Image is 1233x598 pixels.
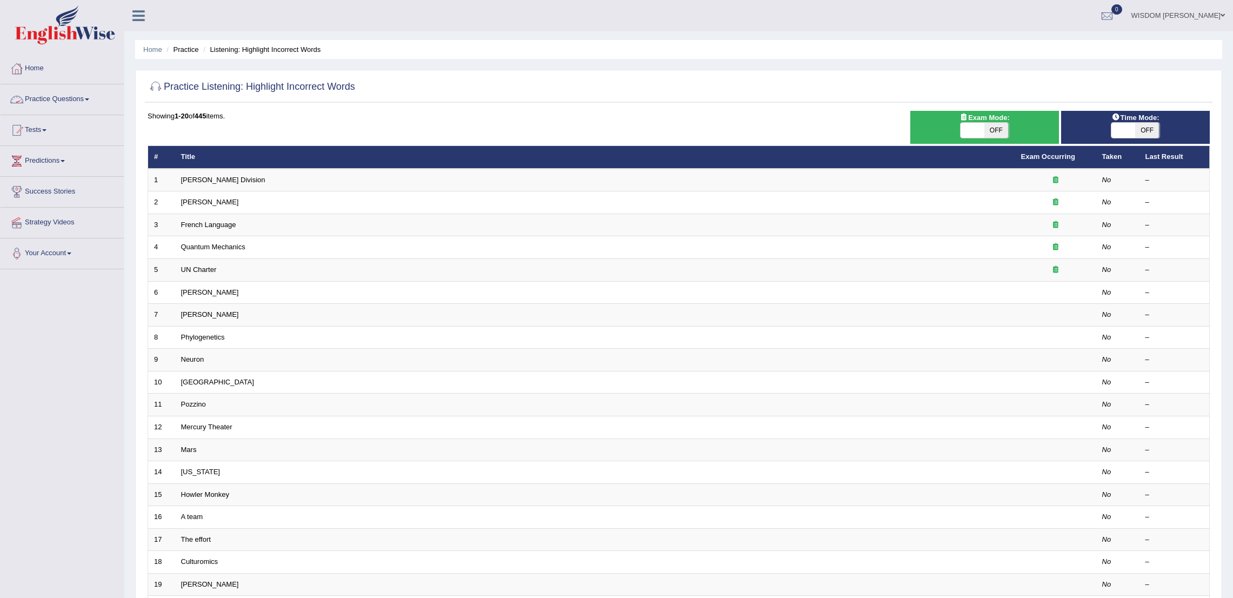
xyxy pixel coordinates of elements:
em: No [1102,535,1111,543]
div: Showing of items. [148,111,1210,121]
b: 1-20 [175,112,189,120]
em: No [1102,580,1111,588]
td: 11 [148,394,175,416]
div: – [1145,355,1204,365]
a: The effort [181,535,211,543]
div: – [1145,580,1204,590]
td: 7 [148,304,175,327]
span: OFF [1135,123,1159,138]
a: Mars [181,446,197,454]
div: – [1145,242,1204,253]
td: 5 [148,259,175,282]
div: Show exams occurring in exams [910,111,1059,144]
td: 2 [148,191,175,214]
em: No [1102,490,1111,499]
a: Mercury Theater [181,423,232,431]
span: OFF [984,123,1008,138]
em: No [1102,198,1111,206]
td: 19 [148,573,175,596]
div: – [1145,333,1204,343]
a: Pozzino [181,400,206,408]
em: No [1102,221,1111,229]
div: – [1145,445,1204,455]
a: Predictions [1,146,124,173]
li: Practice [164,44,198,55]
div: – [1145,377,1204,388]
a: Culturomics [181,557,218,566]
a: [PERSON_NAME] Division [181,176,265,184]
a: Your Account [1,238,124,265]
div: – [1145,220,1204,230]
a: [US_STATE] [181,468,220,476]
div: Exam occurring question [1021,175,1090,185]
em: No [1102,333,1111,341]
span: Time Mode: [1108,112,1164,123]
td: 8 [148,326,175,349]
a: Tests [1,115,124,142]
div: – [1145,310,1204,320]
a: Exam Occurring [1021,152,1075,161]
a: [PERSON_NAME] [181,198,239,206]
div: – [1145,557,1204,567]
a: French Language [181,221,236,229]
td: 9 [148,349,175,371]
td: 12 [148,416,175,438]
td: 10 [148,371,175,394]
em: No [1102,243,1111,251]
a: Neuron [181,355,204,363]
div: – [1145,265,1204,275]
div: – [1145,467,1204,477]
em: No [1102,265,1111,274]
td: 1 [148,169,175,191]
span: Exam Mode: [955,112,1014,123]
a: A team [181,513,203,521]
div: Exam occurring question [1021,265,1090,275]
td: 17 [148,528,175,551]
em: No [1102,288,1111,296]
a: Home [1,54,124,81]
em: No [1102,400,1111,408]
td: 3 [148,214,175,236]
a: Phylogenetics [181,333,225,341]
a: [GEOGRAPHIC_DATA] [181,378,254,386]
div: Exam occurring question [1021,197,1090,208]
div: – [1145,400,1204,410]
th: Last Result [1139,146,1210,169]
th: Taken [1096,146,1139,169]
b: 445 [195,112,206,120]
td: 13 [148,438,175,461]
em: No [1102,310,1111,318]
em: No [1102,176,1111,184]
td: 14 [148,461,175,484]
span: 0 [1111,4,1122,15]
em: No [1102,355,1111,363]
a: [PERSON_NAME] [181,288,239,296]
td: 4 [148,236,175,259]
div: – [1145,512,1204,522]
a: Howler Monkey [181,490,230,499]
div: Exam occurring question [1021,220,1090,230]
em: No [1102,513,1111,521]
td: 18 [148,551,175,574]
div: – [1145,288,1204,298]
h2: Practice Listening: Highlight Incorrect Words [148,79,355,95]
td: 6 [148,281,175,304]
th: # [148,146,175,169]
div: – [1145,197,1204,208]
div: – [1145,175,1204,185]
th: Title [175,146,1015,169]
div: – [1145,535,1204,545]
td: 16 [148,506,175,529]
em: No [1102,423,1111,431]
a: Home [143,45,162,54]
a: [PERSON_NAME] [181,580,239,588]
em: No [1102,468,1111,476]
div: – [1145,422,1204,433]
td: 15 [148,483,175,506]
a: [PERSON_NAME] [181,310,239,318]
em: No [1102,557,1111,566]
em: No [1102,446,1111,454]
a: Quantum Mechanics [181,243,245,251]
a: Practice Questions [1,84,124,111]
a: Strategy Videos [1,208,124,235]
